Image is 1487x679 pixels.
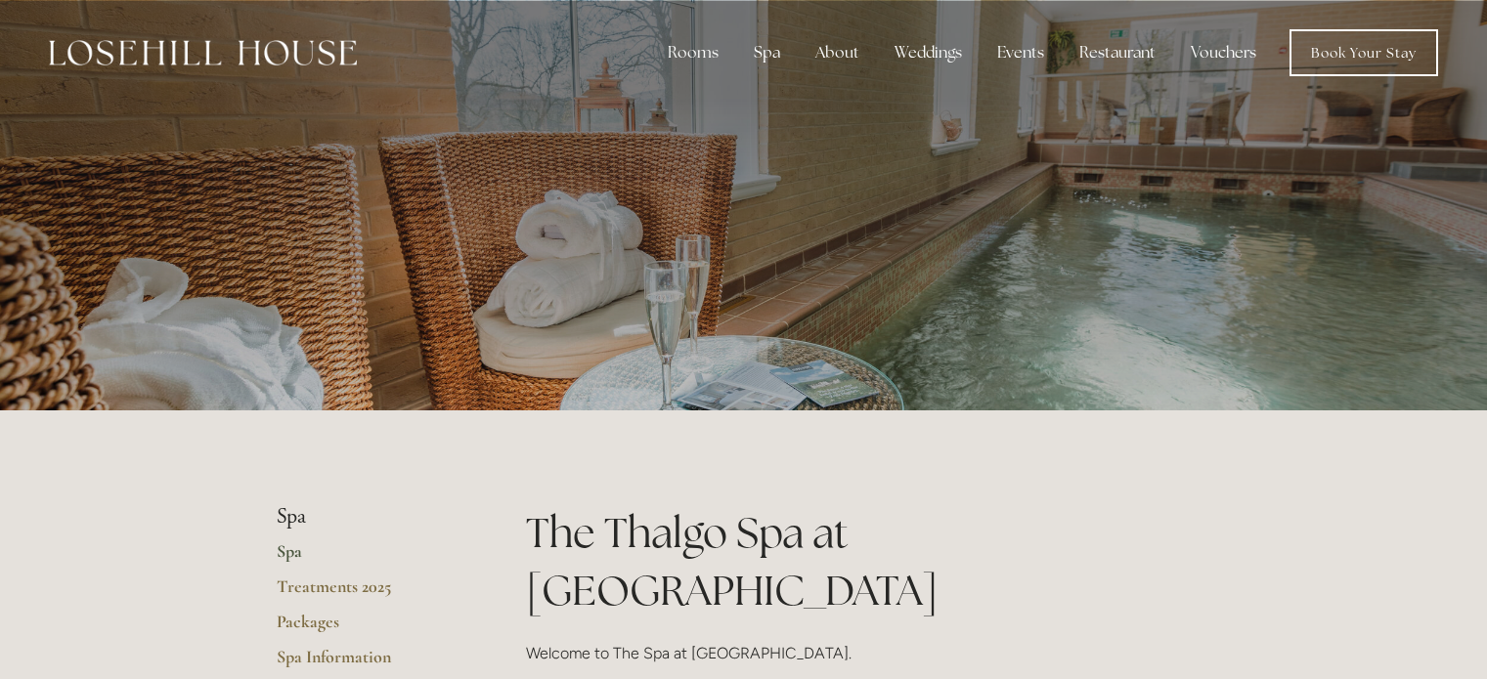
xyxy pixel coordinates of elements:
p: Welcome to The Spa at [GEOGRAPHIC_DATA]. [526,640,1211,666]
div: Restaurant [1064,33,1171,72]
a: Treatments 2025 [277,575,463,611]
div: Events [982,33,1060,72]
a: Book Your Stay [1290,29,1438,76]
li: Spa [277,504,463,530]
a: Packages [277,611,463,646]
div: Rooms [652,33,734,72]
div: Spa [738,33,796,72]
img: Losehill House [49,40,357,65]
a: Spa [277,540,463,575]
h1: The Thalgo Spa at [GEOGRAPHIC_DATA] [526,504,1211,619]
a: Vouchers [1175,33,1272,72]
div: Weddings [879,33,978,72]
div: About [800,33,875,72]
